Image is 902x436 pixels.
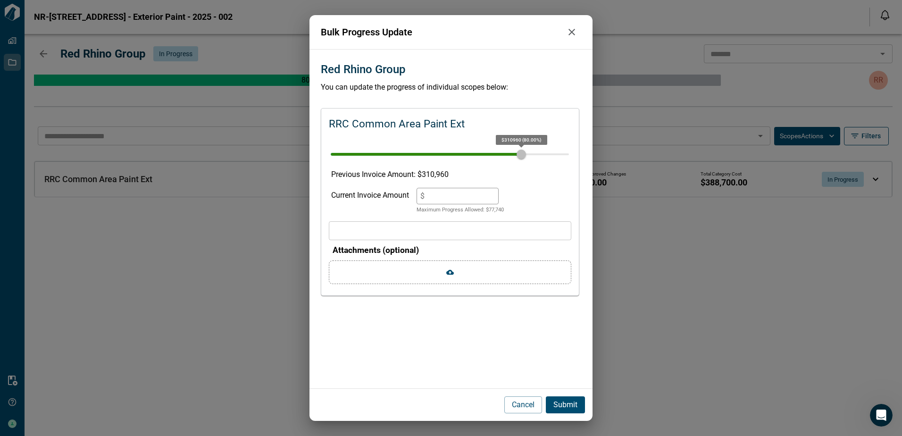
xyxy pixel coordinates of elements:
[321,82,581,93] p: You can update the progress of individual scopes below:
[321,25,562,39] p: Bulk Progress Update
[870,404,893,427] iframe: Intercom live chat
[417,206,504,214] p: Maximum Progress Allowed: $ 77,740
[331,188,409,214] div: Current Invoice Amount
[321,61,405,78] p: Red Rhino Group
[512,399,535,411] p: Cancel
[546,396,585,413] button: Submit
[420,192,425,201] span: $
[329,116,465,132] p: RRC Common Area Paint Ext
[331,169,569,180] p: Previous Invoice Amount: $ 310,960
[333,244,571,256] p: Attachments (optional)
[504,396,542,413] button: Cancel
[553,399,577,411] p: Submit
